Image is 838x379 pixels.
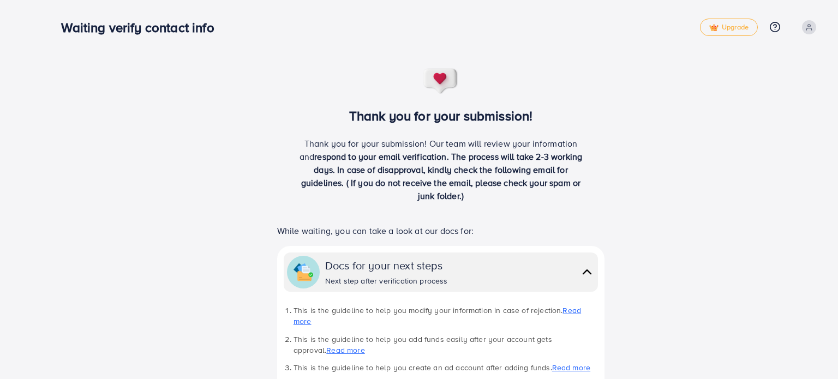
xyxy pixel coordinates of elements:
[61,20,223,35] h3: Waiting verify contact info
[301,151,583,202] span: respond to your email verification. The process will take 2-3 working days. In case of disapprova...
[294,334,598,356] li: This is the guideline to help you add funds easily after your account gets approval.
[294,305,598,327] li: This is the guideline to help you modify your information in case of rejection.
[325,257,448,273] div: Docs for your next steps
[552,362,590,373] a: Read more
[326,345,364,356] a: Read more
[294,262,313,282] img: collapse
[709,23,749,32] span: Upgrade
[259,108,623,124] h3: Thank you for your submission!
[700,19,758,36] a: tickUpgrade
[709,24,719,32] img: tick
[579,264,595,280] img: collapse
[325,275,448,286] div: Next step after verification process
[423,68,459,95] img: success
[294,305,581,327] a: Read more
[277,224,604,237] p: While waiting, you can take a look at our docs for:
[295,137,586,202] p: Thank you for your submission! Our team will review your information and
[294,362,598,373] li: This is the guideline to help you create an ad account after adding funds.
